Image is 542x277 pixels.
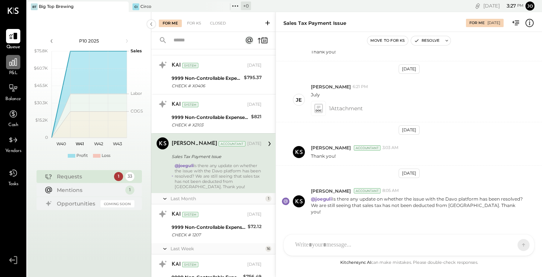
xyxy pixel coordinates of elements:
[0,55,26,77] a: P&L
[131,108,143,114] text: COGS
[172,224,245,231] div: 9999 Non-Controllable Expenses:Other Income and Expenses:To Be Classified P&L
[283,20,346,27] div: Sales Tax Payment Issue
[411,36,443,45] button: Resolve
[171,245,263,252] div: Last Week
[113,141,122,146] text: W43
[247,62,262,68] div: [DATE]
[206,20,230,27] div: Closed
[9,70,18,77] span: P&L
[102,153,110,159] div: Loss
[247,212,262,218] div: [DATE]
[172,261,181,268] div: KAI
[159,20,182,27] div: For Me
[296,96,302,103] div: je
[57,173,110,180] div: Requests
[382,145,399,151] span: 3:03 AM
[34,48,48,53] text: $75.8K
[31,3,38,10] div: BT
[0,133,26,155] a: Vendors
[94,141,103,146] text: W42
[34,65,48,71] text: $60.7K
[39,4,74,10] div: Big Top Brewing
[247,102,262,108] div: [DATE]
[172,82,242,90] div: CHECK # X0406
[182,63,198,68] div: System
[0,81,26,103] a: Balance
[474,2,481,10] div: copy link
[172,75,242,82] div: 9999 Non-Controllable Expenses:Other Income and Expenses:To Be Classified P&L
[100,200,134,207] div: Coming Soon
[172,121,249,129] div: CHECK # X2103
[8,122,18,129] span: Cash
[483,2,524,9] div: [DATE]
[172,101,181,108] div: KAI
[265,196,271,202] div: 1
[34,83,48,88] text: $45.5K
[219,141,245,146] div: Accountant
[501,2,516,9] span: 3 : 27
[399,64,420,74] div: [DATE]
[399,169,420,178] div: [DATE]
[172,211,181,218] div: KAI
[183,20,205,27] div: For KS
[34,100,48,105] text: $30.3K
[367,36,408,45] button: Move to for ks
[56,141,65,146] text: W40
[311,153,336,159] p: Thank you!
[399,125,420,135] div: [DATE]
[57,186,122,194] div: Mentions
[57,38,121,44] div: P10 2025
[172,114,249,121] div: 9999 Non-Controllable Expenses:Other Income and Expenses:To Be Classified P&L
[265,246,271,252] div: 16
[247,141,262,147] div: [DATE]
[171,195,263,202] div: Last Month
[131,91,142,96] text: Labor
[5,96,21,103] span: Balance
[172,140,217,148] div: [PERSON_NAME]
[8,181,18,188] span: Tasks
[125,172,134,181] div: 33
[182,212,198,217] div: System
[353,84,368,90] span: 6:21 PM
[525,2,534,11] button: jo
[6,44,20,51] span: Queue
[0,166,26,188] a: Tasks
[45,135,48,140] text: 0
[241,2,251,10] div: + 0
[172,153,259,160] div: Sales Tax Payment Issue
[0,29,26,51] a: Queue
[354,188,381,193] div: Accountant
[311,91,320,98] p: July
[172,231,245,239] div: CHECK # 1207
[76,141,84,146] text: W41
[311,145,351,151] span: [PERSON_NAME]
[175,163,193,168] strong: @joeguli
[182,262,198,267] div: System
[311,196,525,215] p: Is there any update on whether the issue with the Davo platform has been resolved? We are still s...
[182,102,198,107] div: System
[244,74,262,81] div: $795.37
[131,48,142,53] text: Sales
[354,145,381,151] div: Accountant
[382,188,399,194] span: 8:05 AM
[140,4,151,10] div: Circo
[57,200,97,207] div: Opportunities
[0,107,26,129] a: Cash
[329,101,363,116] span: 1 Attachment
[311,188,351,194] span: [PERSON_NAME]
[125,186,134,195] div: 1
[35,117,48,123] text: $15.2K
[311,84,351,90] span: [PERSON_NAME]
[172,62,181,69] div: KAI
[247,262,262,268] div: [DATE]
[5,148,21,155] span: Vendors
[248,223,262,230] div: $72.12
[517,3,524,8] span: pm
[469,20,485,26] div: For Me
[251,113,262,120] div: $821
[132,3,139,10] div: Ci
[114,172,123,181] div: 1
[175,163,262,189] div: Is there any update on whether the issue with the Davo platform has been resolved? We are still s...
[311,196,332,202] strong: @joeguli
[487,20,500,26] div: [DATE]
